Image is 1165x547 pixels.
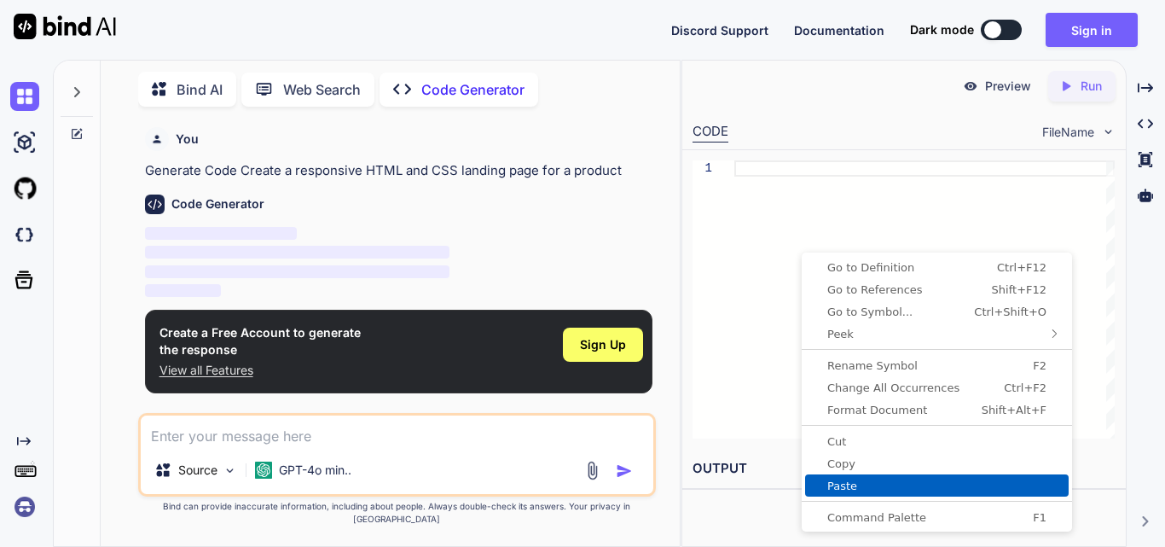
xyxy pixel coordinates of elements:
[693,160,712,177] div: 1
[223,463,237,478] img: Pick Models
[145,265,449,278] span: ‌
[910,21,974,38] span: Dark mode
[671,23,768,38] span: Discord Support
[171,195,264,212] h6: Code Generator
[580,336,626,353] span: Sign Up
[138,500,656,526] p: Bind can provide inaccurate information, including about people. Always double-check its answers....
[145,161,652,181] p: Generate Code Create a responsive HTML and CSS landing page for a product
[421,79,525,100] p: Code Generator
[671,21,768,39] button: Discord Support
[283,79,361,100] p: Web Search
[794,21,884,39] button: Documentation
[582,461,602,480] img: attachment
[10,492,39,521] img: signin
[14,14,116,39] img: Bind AI
[1081,78,1102,95] p: Run
[177,79,223,100] p: Bind AI
[963,79,978,94] img: preview
[693,122,728,143] div: CODE
[176,131,199,148] h6: You
[178,462,217,479] p: Source
[985,78,1031,95] p: Preview
[10,174,39,203] img: githubLight
[255,462,272,479] img: GPT-4o mini
[145,284,221,297] span: ‌
[145,227,298,240] span: ‌
[616,463,633,480] img: icon
[159,362,361,379] p: View all Features
[1101,125,1116,139] img: chevron down
[10,220,39,249] img: darkCloudIdeIcon
[279,462,351,479] p: GPT-4o min..
[10,128,39,157] img: ai-studio
[794,23,884,38] span: Documentation
[159,324,361,358] h1: Create a Free Account to generate the response
[1046,13,1138,47] button: Sign in
[10,82,39,111] img: chat
[1042,124,1094,141] span: FileName
[682,449,1126,489] h2: OUTPUT
[145,246,449,259] span: ‌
